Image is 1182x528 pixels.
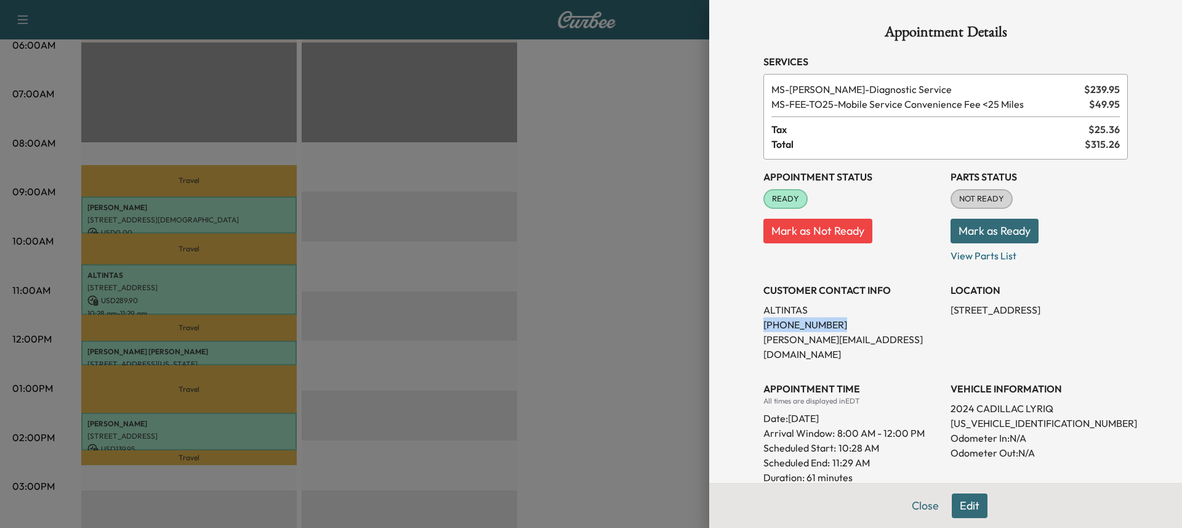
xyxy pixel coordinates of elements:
p: [PHONE_NUMBER] [763,317,941,332]
p: 11:29 AM [832,455,870,470]
span: READY [765,193,806,205]
p: View Parts List [951,243,1128,263]
button: Edit [952,493,987,518]
h1: Appointment Details [763,25,1128,44]
span: Tax [771,122,1088,137]
span: $ 239.95 [1084,82,1120,97]
h3: VEHICLE INFORMATION [951,381,1128,396]
p: Odometer Out: N/A [951,445,1128,460]
p: Odometer In: N/A [951,431,1128,445]
p: [STREET_ADDRESS] [951,303,1128,317]
h3: Services [763,54,1128,69]
p: ALTINTAS [763,303,941,317]
p: Duration: 61 minutes [763,470,941,485]
span: $ 49.95 [1089,97,1120,112]
h3: Appointment Status [763,169,941,184]
button: Mark as Not Ready [763,219,872,243]
span: $ 25.36 [1088,122,1120,137]
p: [PERSON_NAME][EMAIL_ADDRESS][DOMAIN_NAME] [763,332,941,362]
p: Scheduled Start: [763,441,836,455]
div: All times are displayed in EDT [763,396,941,406]
h3: LOCATION [951,283,1128,298]
span: 8:00 AM - 12:00 PM [837,426,925,441]
span: Total [771,137,1085,152]
p: Scheduled End: [763,455,830,470]
div: Date: [DATE] [763,406,941,426]
span: Diagnostic Service [771,82,1079,97]
p: [US_VEHICLE_IDENTIFICATION_NUMBER] [951,416,1128,431]
p: Arrival Window: [763,426,941,441]
h3: Parts Status [951,169,1128,184]
span: $ 315.26 [1085,137,1120,152]
p: 10:28 AM [838,441,879,455]
p: 2024 CADILLAC LYRIQ [951,401,1128,416]
button: Close [904,493,947,518]
h3: CUSTOMER CONTACT INFO [763,283,941,298]
button: Mark as Ready [951,219,1039,243]
span: NOT READY [952,193,1011,205]
span: Mobile Service Convenience Fee <25 Miles [771,97,1084,112]
h3: APPOINTMENT TIME [763,381,941,396]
